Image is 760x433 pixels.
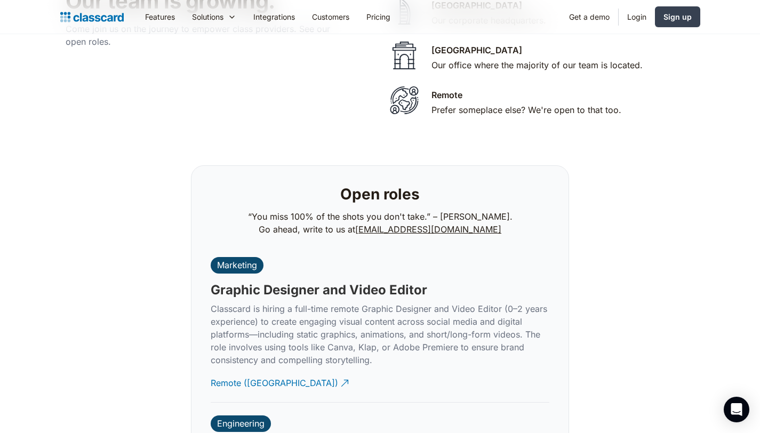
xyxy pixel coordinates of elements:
p: Come join us on the journey to empower class providers. See our open roles. [66,22,343,48]
div: [GEOGRAPHIC_DATA] [431,44,522,57]
h3: Graphic Designer and Video Editor [211,282,427,298]
a: Features [137,5,183,29]
h2: Open roles [340,185,420,204]
a: Login [619,5,655,29]
div: Engineering [217,418,265,429]
div: Remote ([GEOGRAPHIC_DATA]) [211,368,338,389]
a: Pricing [358,5,399,29]
p: “You miss 100% of the shots you don't take.” – [PERSON_NAME]. Go ahead, write to us at [248,210,513,236]
div: Remote [431,89,462,101]
a: Get a demo [561,5,618,29]
a: Customers [303,5,358,29]
a: home [60,10,124,25]
div: Our office where the majority of our team is located. [431,59,643,71]
a: Remote ([GEOGRAPHIC_DATA]) [211,368,350,398]
div: Sign up [663,11,692,22]
a: Sign up [655,6,700,27]
div: Open Intercom Messenger [724,397,749,422]
div: Marketing [217,260,257,270]
div: Solutions [192,11,223,22]
p: Classcard is hiring a full-time remote Graphic Designer and Video Editor (0–2 years experience) t... [211,302,549,366]
a: Integrations [245,5,303,29]
div: Prefer someplace else? We're open to that too. [431,103,621,116]
a: [EMAIL_ADDRESS][DOMAIN_NAME] [355,224,501,235]
div: Solutions [183,5,245,29]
